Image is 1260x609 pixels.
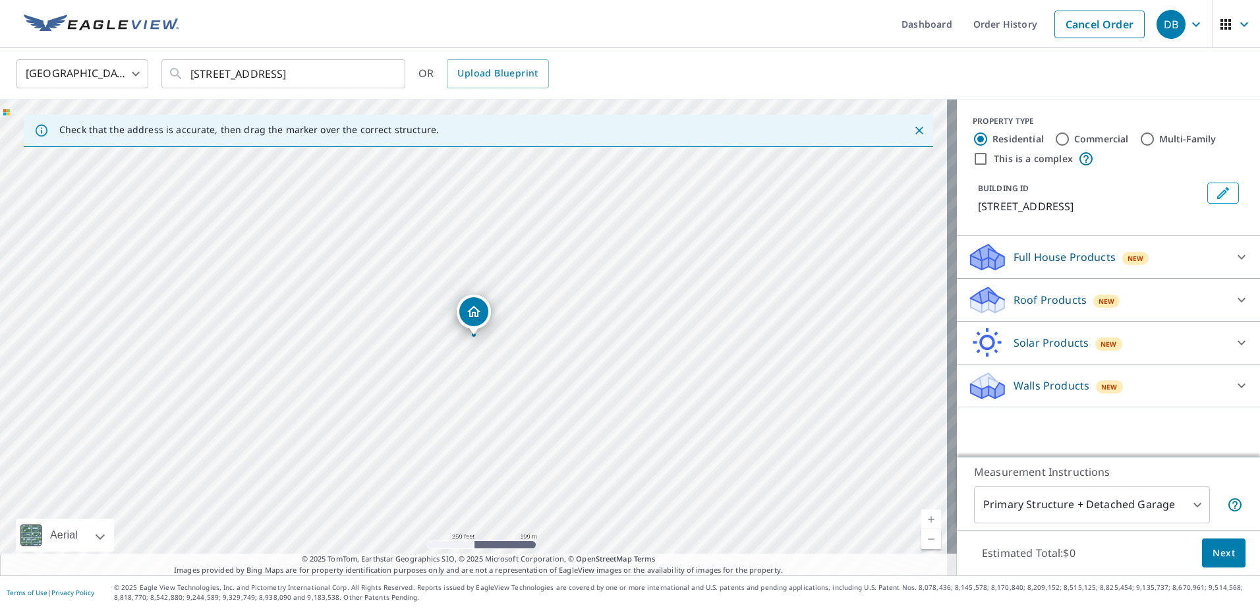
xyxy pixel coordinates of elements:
a: Cancel Order [1054,11,1145,38]
a: Upload Blueprint [447,59,548,88]
a: Current Level 17, Zoom Out [921,529,941,549]
div: Walls ProductsNew [967,370,1249,401]
div: OR [418,59,549,88]
span: © 2025 TomTom, Earthstar Geographics SIO, © 2025 Microsoft Corporation, © [302,554,656,565]
label: This is a complex [994,152,1073,165]
div: DB [1157,10,1186,39]
div: Full House ProductsNew [967,241,1249,273]
div: Solar ProductsNew [967,327,1249,359]
div: Dropped pin, building 1, Residential property, 3223 Hollywood Blvd Hollywood, FL 33021 [457,295,491,335]
a: OpenStreetMap [576,554,631,564]
img: EV Logo [24,14,179,34]
p: | [7,589,94,596]
span: Your report will include the primary structure and a detached garage if one exists. [1227,497,1243,513]
div: Primary Structure + Detached Garage [974,486,1210,523]
label: Commercial [1074,132,1129,146]
p: Walls Products [1014,378,1089,393]
div: Aerial [16,519,114,552]
button: Edit building 1 [1207,183,1239,204]
span: Upload Blueprint [457,65,538,82]
label: Multi-Family [1159,132,1217,146]
div: PROPERTY TYPE [973,115,1244,127]
p: Check that the address is accurate, then drag the marker over the correct structure. [59,124,439,136]
input: Search by address or latitude-longitude [190,55,378,92]
button: Next [1202,538,1246,568]
a: Terms [634,554,656,564]
p: Roof Products [1014,292,1087,308]
span: New [1101,382,1118,392]
span: New [1099,296,1115,306]
a: Privacy Policy [51,588,94,597]
span: New [1128,253,1144,264]
p: Estimated Total: $0 [971,538,1086,567]
p: [STREET_ADDRESS] [978,198,1202,214]
span: New [1101,339,1117,349]
span: Next [1213,545,1235,562]
label: Residential [992,132,1044,146]
a: Terms of Use [7,588,47,597]
button: Close [911,122,928,139]
p: Solar Products [1014,335,1089,351]
div: Aerial [46,519,82,552]
p: Full House Products [1014,249,1116,265]
div: Roof ProductsNew [967,284,1249,316]
div: [GEOGRAPHIC_DATA] [16,55,148,92]
p: © 2025 Eagle View Technologies, Inc. and Pictometry International Corp. All Rights Reserved. Repo... [114,583,1253,602]
p: Measurement Instructions [974,464,1243,480]
a: Current Level 17, Zoom In [921,509,941,529]
p: BUILDING ID [978,183,1029,194]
